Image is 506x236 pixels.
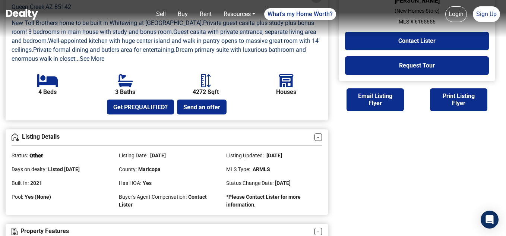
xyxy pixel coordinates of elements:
[33,46,175,53] span: Private formal dining and butlers area for entertaining .
[153,7,169,22] a: Sell
[119,194,187,200] span: Buyer’s Agent Compensation:
[221,7,258,22] a: Resources
[226,194,301,208] strong: *Please Contact Lister for more information.
[12,37,321,53] span: Well-appointed kitchen with huge center island and walk in pantry opens to massive great room wit...
[119,180,141,186] span: Has HOA:
[430,88,487,111] button: Print Listing Flyer
[12,46,307,62] span: Dream primary suite with luxurious bathroom and enormous walk-in closet
[197,7,215,22] a: Rent
[314,133,322,141] a: -
[12,228,314,235] h4: Property Features
[226,166,250,172] span: MLS Type:
[12,133,19,141] img: Overview
[107,100,174,114] button: Get PREQUALIFIED?
[345,56,489,75] button: Request Tour
[119,194,207,208] span: Contact Lister
[149,152,166,158] span: [DATE]
[347,88,404,111] button: Email Listing Flyer
[276,89,296,95] b: Houses
[252,166,270,172] span: ARMLS
[12,194,23,200] span: Pool:
[177,100,227,114] button: Send an offer
[314,228,322,235] a: -
[175,7,191,22] a: Buy
[138,166,161,172] span: Maricopa
[6,9,38,20] img: Dealty - Buy, Sell & Rent Homes
[12,166,47,172] span: Days on dealty:
[12,28,318,44] span: Guest casita with private entrance, separate living area and bedroom .
[4,214,26,236] iframe: BigID CMP Widget
[226,152,264,158] span: Listing Updated:
[473,6,500,22] a: Sign Up
[226,180,273,186] span: Status Change Date:
[75,55,104,62] a: ...See More
[38,89,57,95] b: 4 Beds
[481,211,499,229] div: Open Intercom Messenger
[12,133,314,141] h4: Listing Details
[264,8,336,20] a: What's my Home Worth?
[265,152,282,158] span: [DATE]
[12,152,28,158] span: Status:
[12,180,29,186] span: Built In:
[445,6,467,22] a: Login
[345,32,489,50] button: Contact Lister
[25,194,51,200] span: Yes (None)
[119,166,137,172] span: County:
[193,89,219,95] b: 4272 Sqft
[29,152,43,158] span: Other
[115,89,135,95] b: 3 Baths
[119,152,148,158] span: Listing Date:
[275,180,291,186] span: [DATE]
[48,166,80,172] span: Listed [DATE]
[30,180,42,186] span: 2021
[143,180,152,186] span: Yes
